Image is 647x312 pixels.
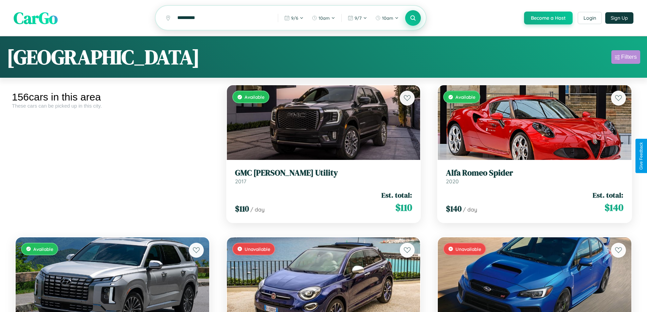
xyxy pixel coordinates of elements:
[12,91,213,103] div: 156 cars in this area
[381,190,412,200] span: Est. total:
[12,103,213,109] div: These cars can be picked up in this city.
[621,54,637,60] div: Filters
[319,15,330,21] span: 10am
[235,178,246,185] span: 2017
[446,168,623,178] h3: Alfa Romeo Spider
[463,206,477,213] span: / day
[524,12,573,24] button: Become a Host
[235,168,412,185] a: GMC [PERSON_NAME] Utility2017
[446,203,462,214] span: $ 140
[7,43,200,71] h1: [GEOGRAPHIC_DATA]
[611,50,640,64] button: Filters
[446,178,459,185] span: 2020
[235,168,412,178] h3: GMC [PERSON_NAME] Utility
[235,203,249,214] span: $ 110
[245,246,270,252] span: Unavailable
[382,15,393,21] span: 10am
[291,15,298,21] span: 9 / 6
[355,15,362,21] span: 9 / 7
[578,12,602,24] button: Login
[308,13,339,23] button: 10am
[372,13,402,23] button: 10am
[455,246,481,252] span: Unavailable
[446,168,623,185] a: Alfa Romeo Spider2020
[639,142,644,170] div: Give Feedback
[344,13,371,23] button: 9/7
[14,7,58,29] span: CarGo
[593,190,623,200] span: Est. total:
[33,246,53,252] span: Available
[605,12,633,24] button: Sign Up
[455,94,475,100] span: Available
[395,201,412,214] span: $ 110
[245,94,265,100] span: Available
[605,201,623,214] span: $ 140
[281,13,307,23] button: 9/6
[250,206,265,213] span: / day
